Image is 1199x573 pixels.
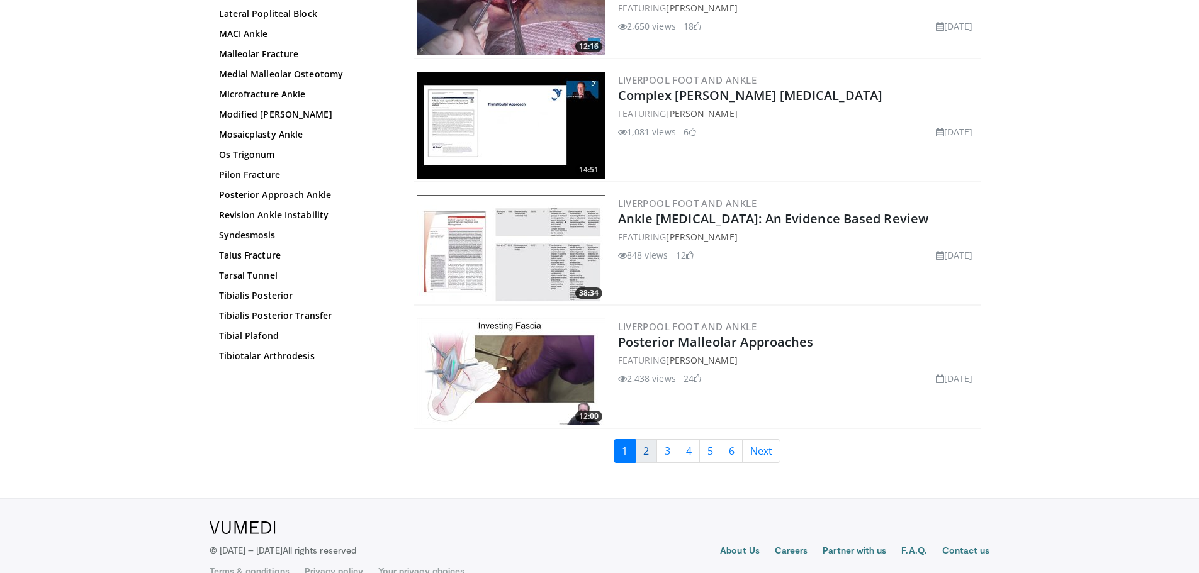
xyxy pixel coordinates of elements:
a: Tibial Plafond [219,330,389,342]
img: ad0c3c97-1adf-422f-b795-38ace30bb30a.300x170_q85_crop-smart_upscale.jpg [417,318,605,425]
a: [PERSON_NAME] [666,108,737,120]
a: 6 [721,439,743,463]
span: 12:00 [575,411,602,422]
a: Careers [775,544,808,559]
li: [DATE] [936,248,973,262]
li: [DATE] [936,372,973,385]
a: Complex [PERSON_NAME] [MEDICAL_DATA] [618,87,883,104]
img: fb7b7a01-cddc-4fe6-a7c5-b60feb239fe3.300x170_q85_crop-smart_upscale.jpg [417,195,605,302]
a: Lateral Popliteal Block [219,8,389,20]
a: Contact us [942,544,990,559]
a: Mosaicplasty Ankle [219,128,389,141]
div: FEATURING [618,353,978,367]
a: Posterior Malleolar Approaches [618,333,814,350]
span: All rights reserved [283,545,356,555]
a: Talus Fracture [219,249,389,262]
a: 5 [699,439,721,463]
a: Liverpool Foot and Ankle [618,74,757,86]
li: [DATE] [936,19,973,33]
img: VuMedi Logo [210,521,276,534]
a: F.A.Q. [901,544,926,559]
a: Liverpool Foot and Ankle [618,197,757,209]
a: Tibialis Posterior Transfer [219,309,389,322]
a: Modified [PERSON_NAME] [219,108,389,121]
a: Microfracture Ankle [219,88,389,101]
a: Tarsal Tunnel [219,269,389,282]
a: Next [742,439,780,463]
div: FEATURING [618,230,978,243]
li: 12 [676,248,694,262]
a: 38:34 [417,195,605,302]
a: MACI Ankle [219,28,389,40]
li: 2,650 views [618,19,676,33]
li: [DATE] [936,125,973,138]
a: Os Trigonum [219,148,389,161]
p: © [DATE] – [DATE] [210,544,357,557]
span: 14:51 [575,164,602,175]
li: 6 [684,125,696,138]
span: 38:34 [575,287,602,299]
a: Syndesmosis [219,229,389,242]
a: 4 [678,439,700,463]
a: 3 [656,439,678,463]
a: Posterior Approach Ankle [219,189,389,201]
li: 2,438 views [618,372,676,385]
a: Tibialis Posterior [219,289,389,302]
div: FEATURING [618,107,978,120]
a: 1 [614,439,636,463]
li: 1,081 views [618,125,676,138]
a: About Us [720,544,760,559]
li: 18 [684,19,701,33]
a: Liverpool Foot and Ankle [618,320,757,333]
li: 848 views [618,248,668,262]
div: FEATURING [618,1,978,14]
span: 12:16 [575,41,602,52]
nav: Search results pages [414,439,981,463]
a: 14:51 [417,72,605,179]
a: [PERSON_NAME] [666,2,737,14]
li: 24 [684,372,701,385]
a: Partner with us [823,544,886,559]
a: 12:00 [417,318,605,425]
a: [PERSON_NAME] [666,231,737,243]
a: Medial Malleolar Osteotomy [219,68,389,81]
a: Ankle [MEDICAL_DATA]: An Evidence Based Review [618,210,929,227]
a: 2 [635,439,657,463]
img: 66da722d-eace-4dd4-83ff-a83df7854299.300x170_q85_crop-smart_upscale.jpg [417,72,605,179]
a: Pilon Fracture [219,169,389,181]
a: Tibiotalar Arthrodesis [219,350,389,362]
a: Revision Ankle Instability [219,209,389,221]
a: Malleolar Fracture [219,48,389,60]
a: [PERSON_NAME] [666,354,737,366]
